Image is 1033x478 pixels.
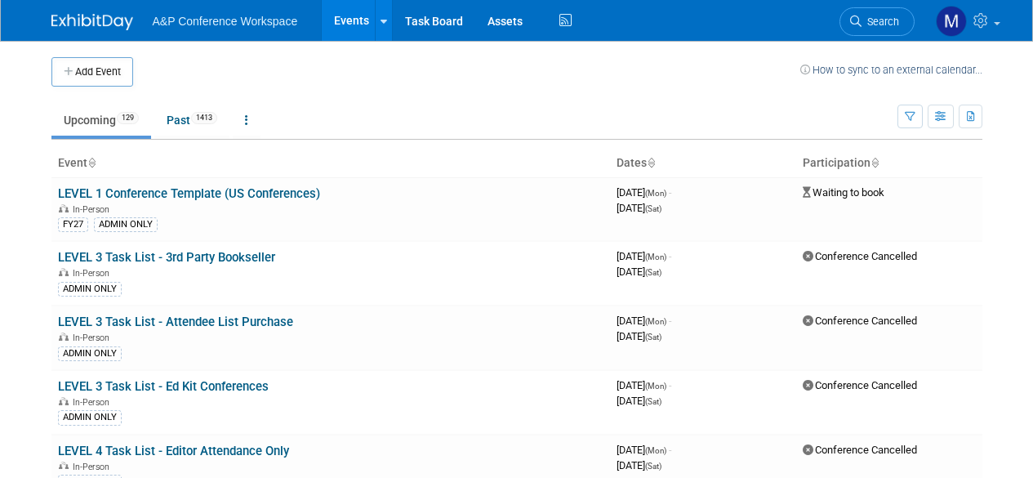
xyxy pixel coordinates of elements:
th: Dates [610,150,796,177]
a: Sort by Event Name [87,156,96,169]
span: [DATE] [617,395,661,407]
span: (Mon) [645,317,666,326]
span: [DATE] [617,444,671,456]
div: ADMIN ONLY [94,217,158,232]
div: FY27 [58,217,88,232]
span: Conference Cancelled [803,250,917,262]
span: - [669,186,671,199]
div: ADMIN ONLY [58,346,122,361]
span: - [669,379,671,391]
span: (Mon) [645,189,666,198]
span: In-Person [73,204,114,215]
span: In-Person [73,397,114,408]
span: [DATE] [617,459,661,471]
span: (Sat) [645,204,661,213]
img: In-Person Event [59,204,69,212]
span: [DATE] [617,266,661,278]
th: Event [51,150,610,177]
span: Search [862,16,899,28]
span: (Mon) [645,252,666,261]
a: LEVEL 3 Task List - Attendee List Purchase [58,315,293,329]
span: 1413 [191,112,217,124]
a: LEVEL 3 Task List - Ed Kit Conferences [58,379,269,394]
span: A&P Conference Workspace [153,15,298,28]
span: In-Person [73,268,114,279]
div: ADMIN ONLY [58,410,122,425]
div: ADMIN ONLY [58,282,122,297]
img: Mark Strong [936,6,967,37]
span: (Sat) [645,397,661,406]
a: Upcoming129 [51,105,151,136]
a: How to sync to an external calendar... [800,64,982,76]
span: - [669,315,671,327]
span: Conference Cancelled [803,315,917,327]
span: - [669,444,671,456]
span: 129 [117,112,139,124]
span: (Sat) [645,268,661,277]
a: LEVEL 4 Task List - Editor Attendance Only [58,444,289,458]
span: [DATE] [617,315,671,327]
span: (Mon) [645,446,666,455]
span: (Sat) [645,462,661,471]
span: [DATE] [617,330,661,342]
span: (Sat) [645,333,661,342]
img: In-Person Event [59,462,69,470]
span: [DATE] [617,250,671,262]
a: Sort by Participation Type [870,156,879,169]
a: LEVEL 3 Task List - 3rd Party Bookseller [58,250,275,265]
a: Search [839,7,915,36]
span: [DATE] [617,186,671,199]
span: In-Person [73,333,114,343]
img: In-Person Event [59,268,69,276]
span: Conference Cancelled [803,379,917,391]
button: Add Event [51,57,133,87]
img: In-Person Event [59,397,69,405]
span: Waiting to book [803,186,884,199]
a: Past1413 [154,105,229,136]
img: In-Person Event [59,333,69,341]
span: In-Person [73,462,114,472]
img: ExhibitDay [51,14,133,30]
span: (Mon) [645,382,666,391]
th: Participation [796,150,982,177]
a: Sort by Start Date [647,156,655,169]
span: [DATE] [617,379,671,391]
span: [DATE] [617,202,661,214]
span: Conference Cancelled [803,444,917,456]
a: LEVEL 1 Conference Template (US Conferences) [58,186,320,201]
span: - [669,250,671,262]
